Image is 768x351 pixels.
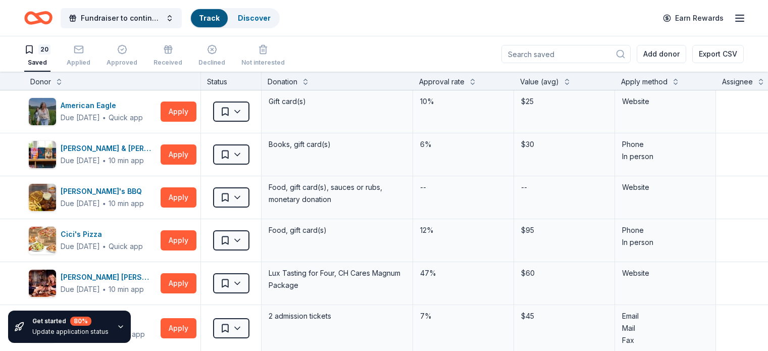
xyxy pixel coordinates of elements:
div: $60 [520,266,608,280]
span: ∙ [102,285,107,293]
div: Lux Tasting for Four, CH Cares Magnum Package [268,266,406,292]
div: Due [DATE] [61,240,100,253]
div: Email [622,310,708,322]
a: Discover [238,14,271,22]
div: In person [622,236,708,248]
div: Quick app [109,241,143,252]
div: Website [622,267,708,279]
div: Due [DATE] [61,283,100,295]
div: Due [DATE] [61,155,100,167]
div: Not interested [241,59,285,67]
img: Image for Bubbaque's BBQ [29,184,56,211]
div: Fax [622,334,708,346]
div: Assignee [722,76,753,88]
div: Mail [622,322,708,334]
div: Due [DATE] [61,197,100,210]
div: Books, gift card(s) [268,137,406,152]
button: Applied [67,40,90,72]
div: Phone [622,224,708,236]
span: ∙ [102,242,107,250]
img: Image for American Eagle [29,98,56,125]
div: 2 admission tickets [268,309,406,323]
div: Phone [622,138,708,151]
button: Received [153,40,182,72]
div: Approval rate [419,76,465,88]
a: Track [199,14,220,22]
div: In person [622,151,708,163]
div: Food, gift card(s), sauces or rubs, monetary donation [268,180,406,207]
div: 6% [419,137,507,152]
div: 80 % [70,317,91,326]
div: 20 [38,44,50,55]
div: $95 [520,223,608,237]
div: 47% [419,266,507,280]
input: Search saved [501,45,631,63]
span: ∙ [102,113,107,122]
button: Image for Cooper's Hawk Winery and Restaurants[PERSON_NAME] [PERSON_NAME] Winery and RestaurantsD... [28,269,157,297]
div: Received [153,59,182,67]
div: Donation [268,76,297,88]
button: TrackDiscover [190,8,280,28]
div: Cici's Pizza [61,228,143,240]
div: [PERSON_NAME] [PERSON_NAME] Winery and Restaurants [61,271,157,283]
button: Apply [161,102,196,122]
div: Apply method [621,76,668,88]
div: 10 min app [109,156,144,166]
div: [PERSON_NAME]'s BBQ [61,185,146,197]
div: 7% [419,309,507,323]
div: Applied [67,59,90,67]
div: Quick app [109,113,143,123]
button: 20Saved [24,40,50,72]
div: Website [622,95,708,108]
div: Gift card(s) [268,94,406,109]
div: Status [201,72,262,90]
button: Declined [198,40,225,72]
img: Image for Cooper's Hawk Winery and Restaurants [29,270,56,297]
button: Apply [161,187,196,208]
div: American Eagle [61,99,143,112]
span: ∙ [102,156,107,165]
img: Image for Cici's Pizza [29,227,56,254]
button: Apply [161,230,196,250]
div: $25 [520,94,608,109]
div: -- [419,180,427,194]
div: -- [520,180,528,194]
a: Home [24,6,53,30]
span: ∙ [102,199,107,208]
a: Earn Rewards [657,9,730,27]
button: Image for Cici's PizzaCici's PizzaDue [DATE]∙Quick app [28,226,157,255]
div: 12% [419,223,507,237]
button: Image for American EagleAmerican EagleDue [DATE]∙Quick app [28,97,157,126]
div: Update application status [32,328,109,336]
div: 10 min app [109,284,144,294]
button: Image for Barnes & Noble[PERSON_NAME] & [PERSON_NAME]Due [DATE]∙10 min app [28,140,157,169]
button: Apply [161,318,196,338]
div: $30 [520,137,608,152]
button: Export CSV [692,45,744,63]
div: 10% [419,94,507,109]
div: Get started [32,317,109,326]
div: Approved [107,59,137,67]
div: Saved [24,59,50,67]
div: Food, gift card(s) [268,223,406,237]
div: Due [DATE] [61,112,100,124]
div: Website [622,181,708,193]
div: 10 min app [109,198,144,209]
span: Fundraiser to continue KIDpreneur Marketplaces [81,12,162,24]
button: Apply [161,273,196,293]
div: $45 [520,309,608,323]
div: Donor [30,76,51,88]
button: Approved [107,40,137,72]
button: Fundraiser to continue KIDpreneur Marketplaces [61,8,182,28]
button: Add donor [637,45,686,63]
img: Image for Barnes & Noble [29,141,56,168]
button: Not interested [241,40,285,72]
div: Declined [198,59,225,67]
button: Image for Bubbaque's BBQ[PERSON_NAME]'s BBQDue [DATE]∙10 min app [28,183,157,212]
div: [PERSON_NAME] & [PERSON_NAME] [61,142,157,155]
div: Value (avg) [520,76,559,88]
button: Apply [161,144,196,165]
